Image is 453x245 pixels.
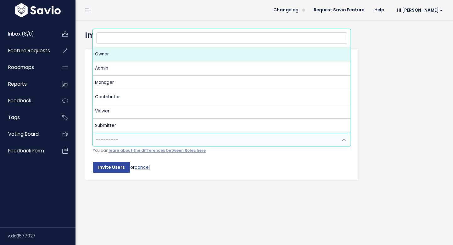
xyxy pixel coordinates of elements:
li: Submitter [93,119,350,133]
span: Tags [8,114,20,121]
a: Help [369,5,389,15]
span: Reports [8,81,27,87]
input: Invite Users [93,162,130,173]
h4: Invite Users [85,30,444,41]
a: Tags [2,110,52,125]
span: Roadmaps [8,64,34,71]
span: Feature Requests [8,47,50,54]
a: Voting Board [2,127,52,141]
a: learn about the differences between Roles here [109,148,206,153]
span: Feedback [8,97,31,104]
div: v.dd3577027 [8,228,75,244]
a: Feature Requests [2,43,52,58]
a: Roadmaps [2,60,52,75]
span: Feedback form [8,147,44,154]
a: Reports [2,77,52,91]
li: Contributor [93,90,350,104]
a: Request Savio Feature [309,5,369,15]
a: Feedback [2,94,52,108]
span: --------- [96,136,118,143]
li: Viewer [93,104,350,118]
a: Hi [PERSON_NAME] [389,5,448,15]
li: Owner [93,47,350,61]
li: Manager [93,76,350,90]
li: Admin [93,61,350,76]
small: You can . [93,147,351,154]
a: cancel [135,164,150,170]
a: Feedback form [2,144,52,158]
span: Inbox (8/0) [8,31,34,37]
img: logo-white.9d6f32f41409.svg [14,3,62,17]
span: Changelog [273,8,299,12]
span: Hi [PERSON_NAME] [397,8,443,13]
a: Inbox (8/0) [2,27,52,41]
span: Voting Board [8,131,39,137]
